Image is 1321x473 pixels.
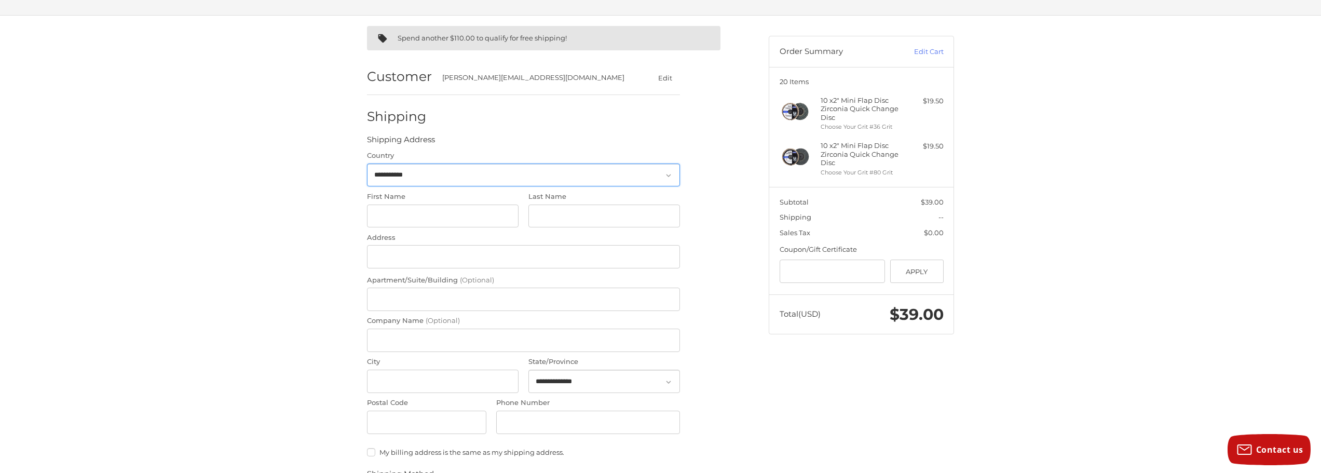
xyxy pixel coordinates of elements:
[367,357,519,367] label: City
[528,357,680,367] label: State/Province
[367,192,519,202] label: First Name
[780,228,810,237] span: Sales Tax
[780,309,821,319] span: Total (USD)
[367,233,680,243] label: Address
[780,77,944,86] h3: 20 Items
[1256,444,1303,455] span: Contact us
[938,213,944,221] span: --
[650,70,680,85] button: Edit
[780,47,891,57] h3: Order Summary
[780,198,809,206] span: Subtotal
[821,96,900,121] h4: 10 x 2" Mini Flap Disc Zirconia Quick Change Disc
[367,151,680,161] label: Country
[921,198,944,206] span: $39.00
[821,123,900,131] li: Choose Your Grit #36 Grit
[780,260,886,283] input: Gift Certificate or Coupon Code
[821,168,900,177] li: Choose Your Grit #80 Grit
[903,96,944,106] div: $19.50
[496,398,680,408] label: Phone Number
[367,275,680,286] label: Apartment/Suite/Building
[924,228,944,237] span: $0.00
[1228,434,1311,465] button: Contact us
[367,109,428,125] h2: Shipping
[367,448,680,456] label: My billing address is the same as my shipping address.
[426,316,460,325] small: (Optional)
[398,34,567,42] span: Spend another $110.00 to qualify for free shipping!
[821,141,900,167] h4: 10 x 2" Mini Flap Disc Zirconia Quick Change Disc
[780,213,811,221] span: Shipping
[460,276,494,284] small: (Optional)
[528,192,680,202] label: Last Name
[367,398,486,408] label: Postal Code
[780,245,944,255] div: Coupon/Gift Certificate
[903,141,944,152] div: $19.50
[442,73,630,83] div: [PERSON_NAME][EMAIL_ADDRESS][DOMAIN_NAME]
[367,316,680,326] label: Company Name
[890,305,944,324] span: $39.00
[891,47,944,57] a: Edit Cart
[890,260,944,283] button: Apply
[367,69,432,85] h2: Customer
[367,134,435,151] legend: Shipping Address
